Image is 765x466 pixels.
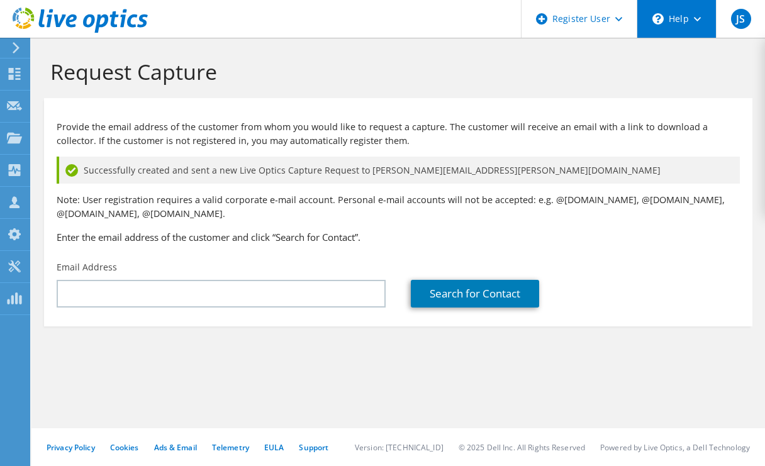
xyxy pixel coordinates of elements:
svg: \n [652,13,664,25]
span: JS [731,9,751,29]
a: Ads & Email [154,442,197,453]
a: Cookies [110,442,139,453]
h1: Request Capture [50,58,740,85]
p: Provide the email address of the customer from whom you would like to request a capture. The cust... [57,120,740,148]
li: Version: [TECHNICAL_ID] [355,442,444,453]
a: Telemetry [212,442,249,453]
li: Powered by Live Optics, a Dell Technology [600,442,750,453]
a: Support [299,442,328,453]
label: Email Address [57,261,117,274]
a: Search for Contact [411,280,539,308]
p: Note: User registration requires a valid corporate e-mail account. Personal e-mail accounts will ... [57,193,740,221]
h3: Enter the email address of the customer and click “Search for Contact”. [57,230,740,244]
span: Successfully created and sent a new Live Optics Capture Request to [PERSON_NAME][EMAIL_ADDRESS][P... [84,164,661,177]
a: Privacy Policy [47,442,95,453]
a: EULA [264,442,284,453]
li: © 2025 Dell Inc. All Rights Reserved [459,442,585,453]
